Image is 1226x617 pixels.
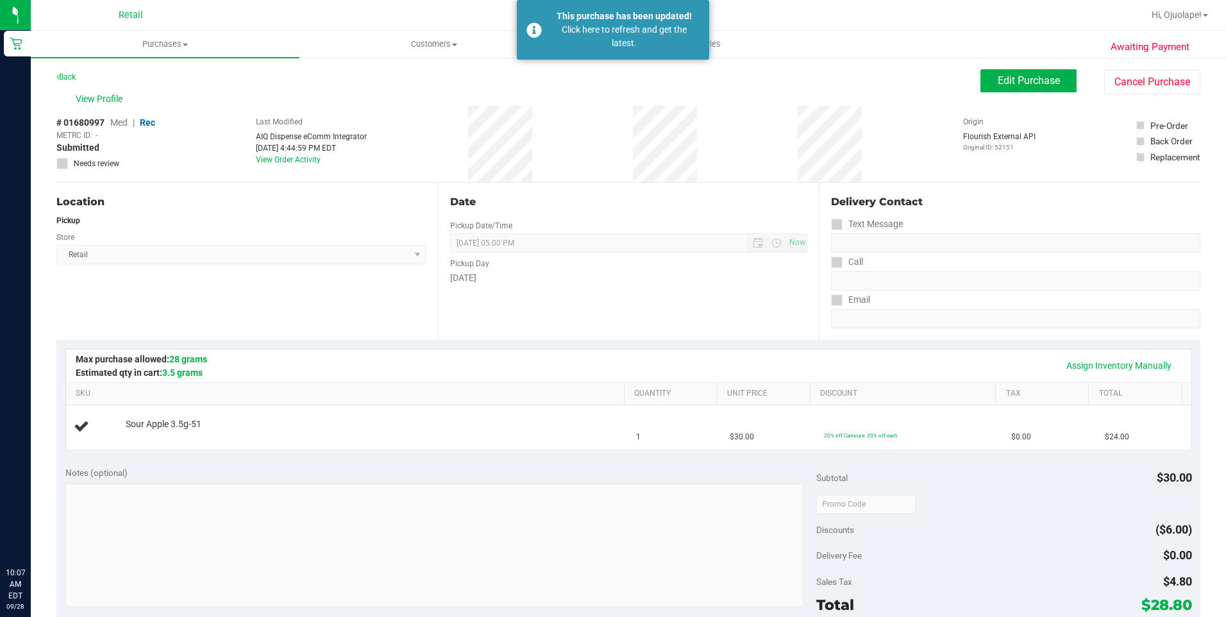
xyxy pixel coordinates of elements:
div: Replacement [1150,151,1200,164]
span: 28 grams [169,354,207,364]
a: Purchases [31,31,299,58]
div: [DATE] 4:44:59 PM EDT [256,142,367,154]
label: Last Modified [256,116,303,128]
a: Quantity [634,389,712,399]
span: Hi, Ojuolape! [1152,10,1202,20]
span: $0.00 [1011,431,1031,443]
span: Rec [140,117,155,128]
span: Sour Apple 3.5g-51 [126,418,201,430]
span: | [133,117,135,128]
span: 20% off Canncure: 20% off each [824,432,897,439]
label: Text Message [831,215,903,233]
a: Assign Inventory Manually [1058,355,1180,376]
iframe: Resource center [13,514,51,553]
a: Unit Price [727,389,805,399]
div: Pre-Order [1150,119,1188,132]
input: Format: (999) 999-9999 [831,233,1200,253]
label: Origin [963,116,984,128]
iframe: Resource center unread badge [38,512,53,528]
div: Location [56,194,426,210]
span: # 01680997 [56,116,105,130]
div: [DATE] [450,271,808,285]
span: Retail [119,10,143,21]
label: Email [831,291,870,309]
span: $30.00 [1157,471,1192,484]
span: 1 [636,431,641,443]
span: $4.80 [1163,575,1192,588]
span: 3.5 grams [162,368,203,378]
div: AIQ Dispense eComm Integrator [256,131,367,142]
span: $24.00 [1105,431,1129,443]
div: This purchase has been updated! [549,10,700,23]
span: $30.00 [730,431,754,443]
a: SKU [76,389,619,399]
span: Sales Tax [816,577,852,587]
a: Tax [1006,389,1084,399]
span: Estimated qty in cart: [76,368,203,378]
span: Purchases [31,38,299,50]
span: $0.00 [1163,548,1192,562]
a: Customers [299,31,568,58]
span: Total [816,596,854,614]
div: Click here to refresh and get the latest. [549,23,700,50]
span: $28.80 [1141,596,1192,614]
label: Store [56,232,74,243]
span: Submitted [56,141,99,155]
span: ($6.00) [1155,523,1192,536]
button: Edit Purchase [980,69,1077,92]
a: Back [56,72,76,81]
p: 10:07 AM EDT [6,567,25,602]
p: 09/28 [6,602,25,611]
span: - [96,130,97,141]
span: Notes (optional) [65,468,128,478]
p: Original ID: 52151 [963,142,1036,152]
button: Cancel Purchase [1104,70,1200,94]
span: METRC ID: [56,130,92,141]
a: Discount [820,389,991,399]
span: Customers [300,38,567,50]
strong: Pickup [56,216,80,225]
span: Delivery Fee [816,550,862,561]
span: Max purchase allowed: [76,354,207,364]
div: Flourish External API [963,131,1036,152]
inline-svg: Retail [10,37,22,50]
label: Call [831,253,863,271]
input: Format: (999) 999-9999 [831,271,1200,291]
a: View Order Activity [256,155,321,164]
div: Delivery Contact [831,194,1200,210]
span: Med [110,117,128,128]
span: Edit Purchase [998,74,1060,87]
label: Pickup Day [450,258,489,269]
div: Back Order [1150,135,1193,148]
span: Awaiting Payment [1111,40,1189,55]
a: Total [1099,389,1177,399]
span: View Profile [76,92,127,106]
span: Discounts [816,518,854,541]
span: Needs review [74,158,119,169]
label: Pickup Date/Time [450,220,512,232]
input: Promo Code [816,494,916,514]
span: Subtotal [816,473,848,483]
div: Date [450,194,808,210]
